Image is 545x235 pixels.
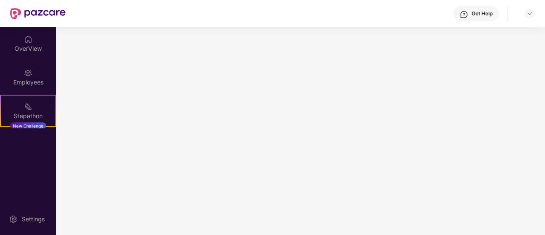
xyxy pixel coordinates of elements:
[1,112,55,120] div: Stepathon
[526,10,533,17] img: svg+xml;base64,PHN2ZyBpZD0iRHJvcGRvd24tMzJ4MzIiIHhtbG5zPSJodHRwOi8vd3d3LnczLm9yZy8yMDAwL3N2ZyIgd2...
[10,122,46,129] div: New Challenge
[472,10,493,17] div: Get Help
[10,8,66,19] img: New Pazcare Logo
[24,35,32,44] img: svg+xml;base64,PHN2ZyBpZD0iSG9tZSIgeG1sbnM9Imh0dHA6Ly93d3cudzMub3JnLzIwMDAvc3ZnIiB3aWR0aD0iMjAiIG...
[460,10,468,19] img: svg+xml;base64,PHN2ZyBpZD0iSGVscC0zMngzMiIgeG1sbnM9Imh0dHA6Ly93d3cudzMub3JnLzIwMDAvc3ZnIiB3aWR0aD...
[24,69,32,77] img: svg+xml;base64,PHN2ZyBpZD0iRW1wbG95ZWVzIiB4bWxucz0iaHR0cDovL3d3dy53My5vcmcvMjAwMC9zdmciIHdpZHRoPS...
[24,102,32,111] img: svg+xml;base64,PHN2ZyB4bWxucz0iaHR0cDovL3d3dy53My5vcmcvMjAwMC9zdmciIHdpZHRoPSIyMSIgaGVpZ2h0PSIyMC...
[9,215,17,223] img: svg+xml;base64,PHN2ZyBpZD0iU2V0dGluZy0yMHgyMCIgeG1sbnM9Imh0dHA6Ly93d3cudzMub3JnLzIwMDAvc3ZnIiB3aW...
[19,215,47,223] div: Settings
